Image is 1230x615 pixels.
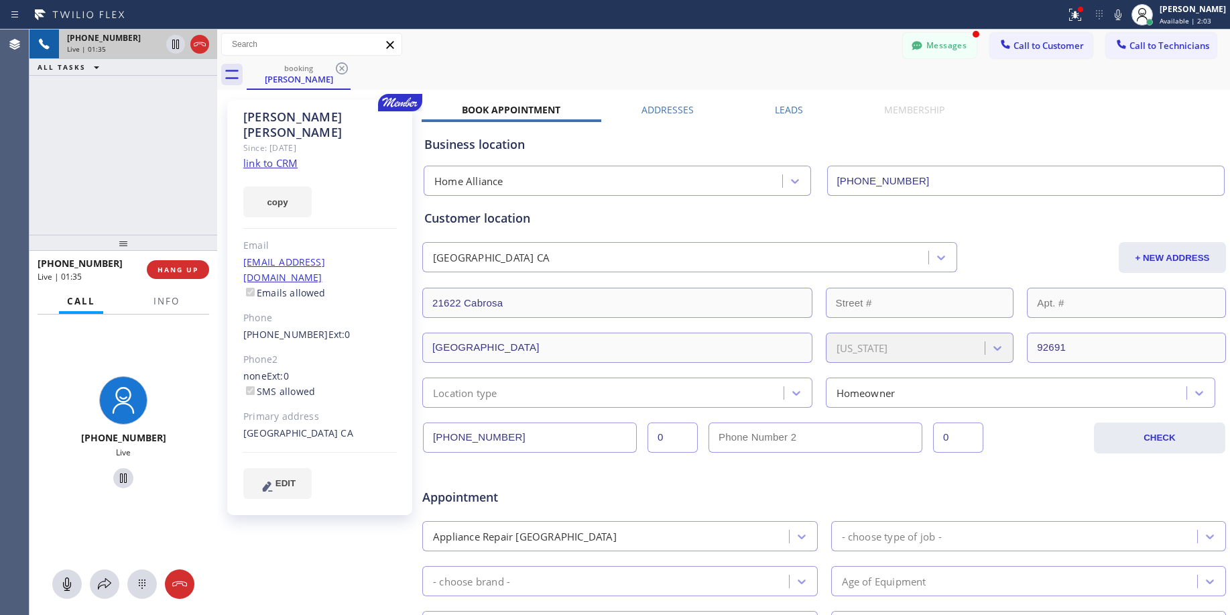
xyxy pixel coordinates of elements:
[826,288,1014,318] input: Street #
[434,174,503,189] div: Home Alliance
[1094,423,1225,453] button: CHECK
[243,328,328,341] a: [PHONE_NUMBER]
[38,257,123,270] span: [PHONE_NUMBER]
[433,528,617,544] div: Appliance Repair [GEOGRAPHIC_DATA]
[423,423,637,453] input: Phone Number
[827,166,1225,196] input: Phone Number
[1129,40,1209,52] span: Call to Technicians
[67,44,106,54] span: Live | 01:35
[422,333,812,363] input: City
[243,409,397,425] div: Primary address
[933,423,983,453] input: Ext. 2
[38,62,86,72] span: ALL TASKS
[190,35,209,54] button: Hang up
[243,352,397,368] div: Phone2
[243,256,325,284] a: [EMAIL_ADDRESS][DOMAIN_NAME]
[422,488,688,506] span: Appointment
[67,295,95,307] span: Call
[243,156,298,170] a: link to CRM
[243,311,397,326] div: Phone
[243,238,397,254] div: Email
[113,468,133,488] button: Hold Customer
[243,109,397,140] div: [PERSON_NAME] [PERSON_NAME]
[248,73,349,85] div: [PERSON_NAME]
[424,135,1224,154] div: Business location
[243,369,397,400] div: none
[1106,33,1217,58] button: Call to Technicians
[903,33,977,58] button: Messages
[1027,288,1226,318] input: Apt. #
[243,385,315,398] label: SMS allowed
[1160,3,1226,15] div: [PERSON_NAME]
[243,286,326,299] label: Emails allowed
[275,478,296,488] span: EDIT
[52,569,82,599] button: Mute
[1119,242,1226,273] button: + NEW ADDRESS
[29,59,113,75] button: ALL TASKS
[38,271,82,282] span: Live | 01:35
[422,288,812,318] input: Address
[59,288,103,315] button: Call
[990,33,1093,58] button: Call to Customer
[1109,5,1127,24] button: Mute
[462,103,560,116] label: Book Appointment
[158,265,198,274] span: HANG UP
[243,426,397,441] div: [GEOGRAPHIC_DATA] CA
[67,32,141,44] span: [PHONE_NUMBER]
[243,468,312,499] button: EDIT
[81,431,166,444] span: [PHONE_NUMBER]
[165,569,194,599] button: Hang up
[328,328,351,341] span: Ext: 0
[90,569,119,599] button: Open directory
[127,569,157,599] button: Open dialpad
[248,63,349,73] div: booking
[842,573,926,589] div: Age of Equipment
[842,528,942,544] div: - choose type of job -
[1013,40,1084,52] span: Call to Customer
[248,60,349,89] div: Kerry Henberger
[147,260,209,279] button: HANG UP
[153,295,180,307] span: Info
[243,186,312,217] button: copy
[1160,16,1211,25] span: Available | 2:03
[775,103,803,116] label: Leads
[222,34,402,55] input: Search
[246,288,255,296] input: Emails allowed
[116,447,131,458] span: Live
[166,35,185,54] button: Hold Customer
[433,573,510,589] div: - choose brand -
[709,423,922,453] input: Phone Number 2
[1027,333,1226,363] input: ZIP
[837,385,896,400] div: Homeowner
[246,386,255,395] input: SMS allowed
[648,423,698,453] input: Ext.
[267,370,289,382] span: Ext: 0
[641,103,694,116] label: Addresses
[884,103,944,116] label: Membership
[424,209,1224,227] div: Customer location
[433,385,497,400] div: Location type
[433,250,550,266] div: [GEOGRAPHIC_DATA] CA
[243,140,397,156] div: Since: [DATE]
[145,288,188,315] button: Info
